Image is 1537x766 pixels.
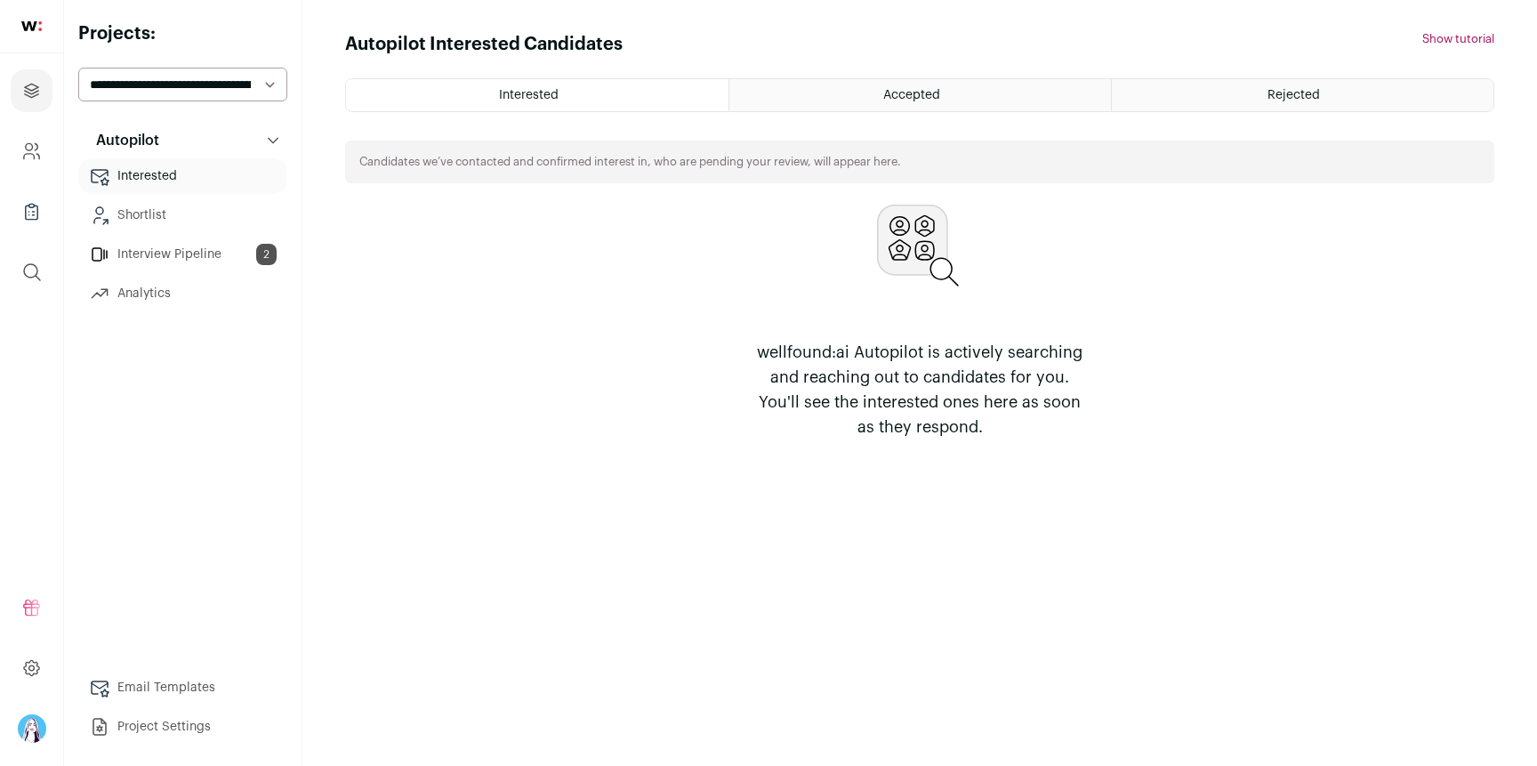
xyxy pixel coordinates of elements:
button: Show tutorial [1422,32,1494,46]
a: Email Templates [78,670,287,706]
a: Analytics [78,276,287,311]
span: Rejected [1267,89,1320,101]
a: Accepted [729,79,1111,111]
span: Interested [499,89,559,101]
span: Accepted [883,89,940,101]
img: 17519023-medium_jpg [18,714,46,743]
a: Project Settings [78,709,287,745]
p: wellfound:ai Autopilot is actively searching and reaching out to candidates for you. You'll see t... [749,340,1090,439]
a: Interview Pipeline2 [78,237,287,272]
a: Rejected [1112,79,1493,111]
h1: Autopilot Interested Candidates [345,32,623,57]
img: wellfound-shorthand-0d5821cbd27db2630d0214b213865d53afaa358527fdda9d0ea32b1df1b89c2c.svg [21,21,42,31]
button: Open dropdown [18,714,46,743]
a: Interested [78,158,287,194]
a: Company Lists [11,190,52,233]
a: Projects [11,69,52,112]
p: Autopilot [85,130,159,151]
h2: Projects: [78,21,287,46]
span: 2 [256,244,277,265]
a: Company and ATS Settings [11,130,52,173]
p: Candidates we’ve contacted and confirmed interest in, who are pending your review, will appear here. [359,155,901,169]
a: Shortlist [78,198,287,233]
button: Autopilot [78,123,287,158]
